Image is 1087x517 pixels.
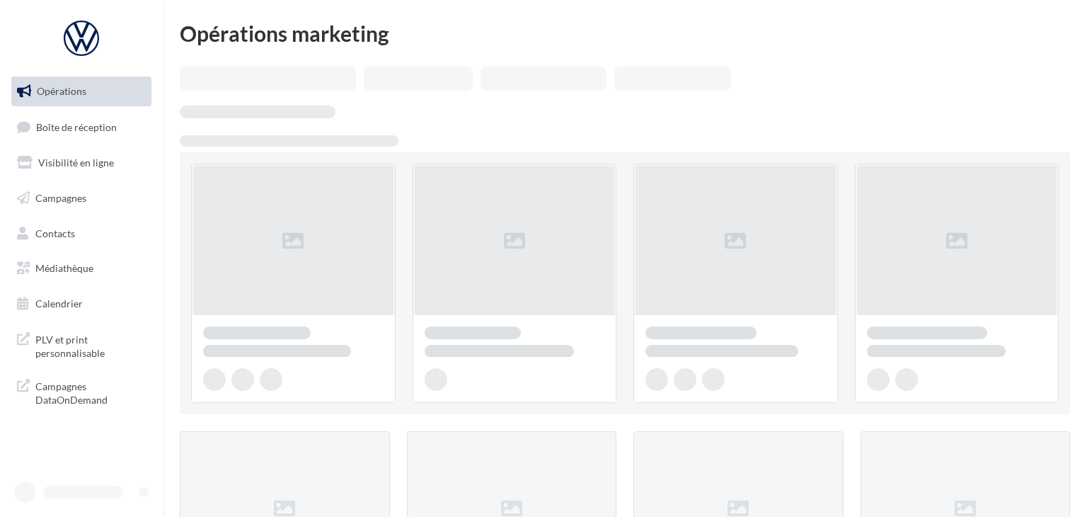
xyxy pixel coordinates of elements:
[8,289,154,319] a: Calendrier
[35,297,83,309] span: Calendrier
[35,377,146,407] span: Campagnes DataOnDemand
[8,76,154,106] a: Opérations
[37,85,86,97] span: Opérations
[180,23,1070,44] div: Opérations marketing
[8,219,154,249] a: Contacts
[8,254,154,283] a: Médiathèque
[35,330,146,360] span: PLV et print personnalisable
[35,262,93,274] span: Médiathèque
[36,120,117,132] span: Boîte de réception
[35,192,86,204] span: Campagnes
[8,183,154,213] a: Campagnes
[8,324,154,366] a: PLV et print personnalisable
[8,112,154,142] a: Boîte de réception
[8,371,154,413] a: Campagnes DataOnDemand
[35,227,75,239] span: Contacts
[8,148,154,178] a: Visibilité en ligne
[38,157,114,169] span: Visibilité en ligne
